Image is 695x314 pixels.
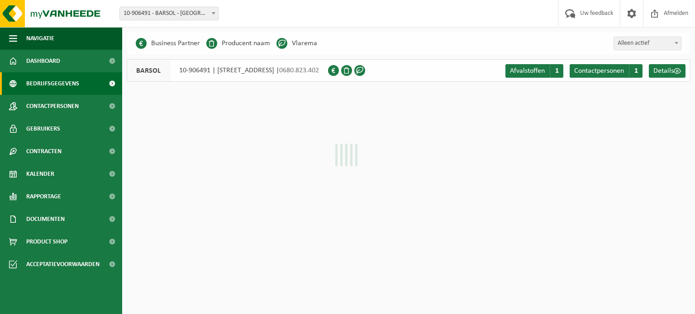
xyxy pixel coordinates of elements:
span: BARSOL [127,60,170,81]
span: Afvalstoffen [510,67,545,75]
span: 10-906491 - BARSOL - KORTRIJK [120,7,218,20]
span: Contactpersonen [574,67,624,75]
span: Details [653,67,674,75]
span: Bedrijfsgegevens [26,72,79,95]
span: 0680.823.402 [279,67,319,74]
li: Vlarema [276,37,317,50]
span: Dashboard [26,50,60,72]
span: Gebruikers [26,117,60,140]
a: Contactpersonen 1 [570,64,643,78]
span: Rapportage [26,185,61,208]
span: Navigatie [26,27,54,50]
div: 10-906491 | [STREET_ADDRESS] | [127,59,328,82]
li: Producent naam [206,37,270,50]
span: Alleen actief [614,37,681,50]
span: 1 [550,64,563,78]
a: Afvalstoffen 1 [505,64,563,78]
span: Documenten [26,208,65,230]
span: Contracten [26,140,62,163]
li: Business Partner [136,37,200,50]
span: Acceptatievoorwaarden [26,253,100,276]
span: Contactpersonen [26,95,79,117]
span: 1 [629,64,643,78]
span: Kalender [26,163,54,185]
span: Product Shop [26,230,67,253]
a: Details [649,64,685,78]
span: 10-906491 - BARSOL - KORTRIJK [119,7,219,20]
span: Alleen actief [614,37,681,50]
